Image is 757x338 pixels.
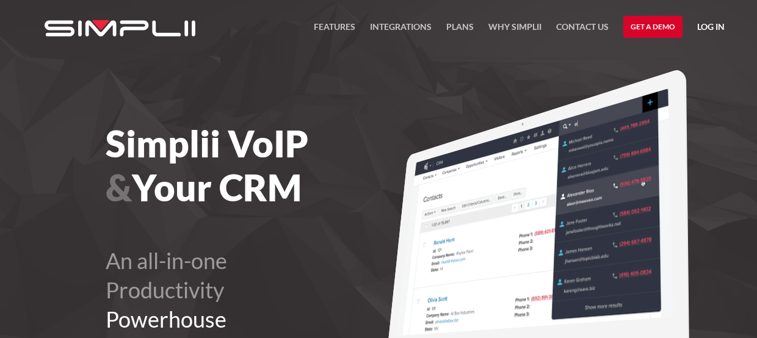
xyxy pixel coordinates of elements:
[106,121,446,209] h1: Simplii VoIP Your CRM
[488,20,541,41] a: Why Simplii
[697,20,725,38] a: Log in
[314,20,355,41] a: FEATURES
[556,20,609,41] a: Contact US
[446,20,474,41] a: Plans
[370,20,432,41] a: Integrations
[106,246,446,334] h2: An all-in-one Productivity
[45,20,195,37] img: Simplii
[106,306,226,333] span: Powerhouse
[106,165,132,209] span: &
[623,16,683,38] a: Get a Demo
